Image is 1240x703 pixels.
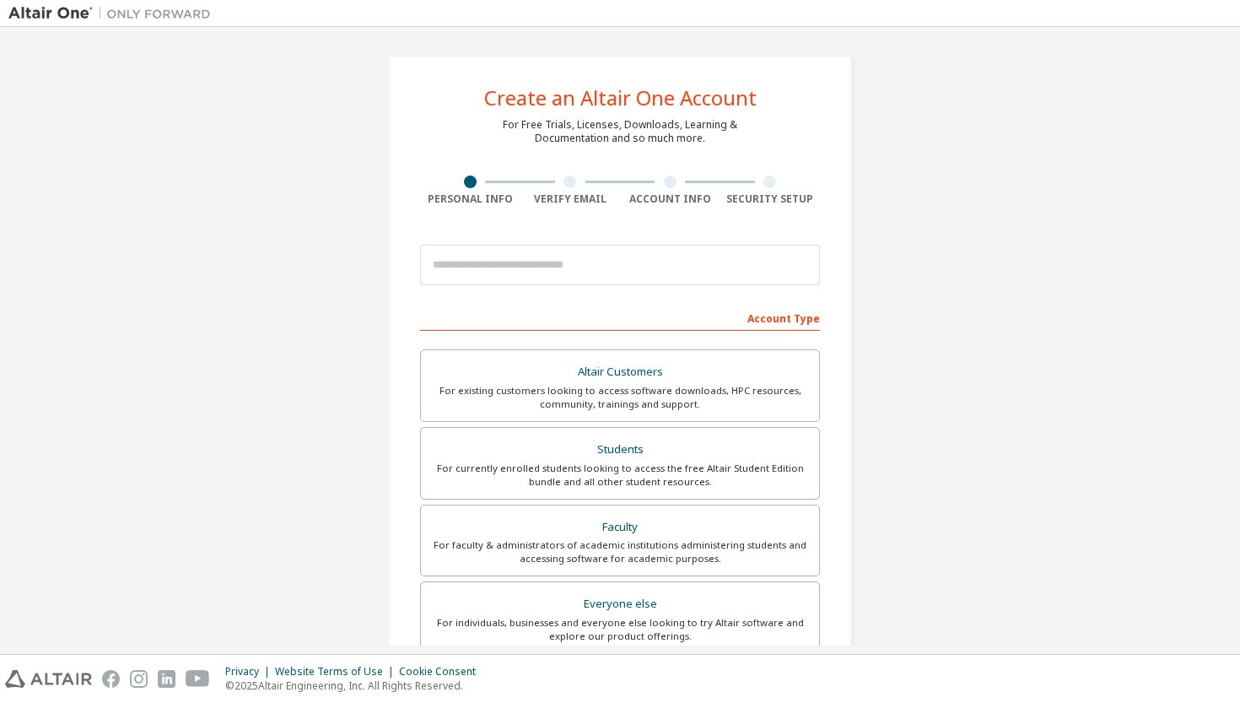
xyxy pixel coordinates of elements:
p: © 2025 Altair Engineering, Inc. All Rights Reserved. [225,679,486,693]
img: Altair One [8,5,219,22]
div: Altair Customers [431,360,809,384]
div: For currently enrolled students looking to access the free Altair Student Edition bundle and all ... [431,462,809,489]
div: Security Setup [720,192,821,206]
div: For faculty & administrators of academic institutions administering students and accessing softwa... [431,538,809,565]
div: Privacy [225,665,275,679]
div: Everyone else [431,592,809,616]
div: Account Type [420,304,820,331]
div: Verify Email [520,192,621,206]
div: Website Terms of Use [275,665,399,679]
div: Cookie Consent [399,665,486,679]
img: facebook.svg [102,670,120,688]
div: For Free Trials, Licenses, Downloads, Learning & Documentation and so much more. [503,118,737,145]
div: Account Info [620,192,720,206]
img: linkedin.svg [158,670,175,688]
img: instagram.svg [130,670,148,688]
div: Faculty [431,516,809,539]
div: For existing customers looking to access software downloads, HPC resources, community, trainings ... [431,384,809,411]
div: Students [431,438,809,462]
div: Personal Info [420,192,520,206]
div: Create an Altair One Account [484,88,757,108]
img: youtube.svg [186,670,210,688]
img: altair_logo.svg [5,670,92,688]
div: For individuals, businesses and everyone else looking to try Altair software and explore our prod... [431,616,809,643]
